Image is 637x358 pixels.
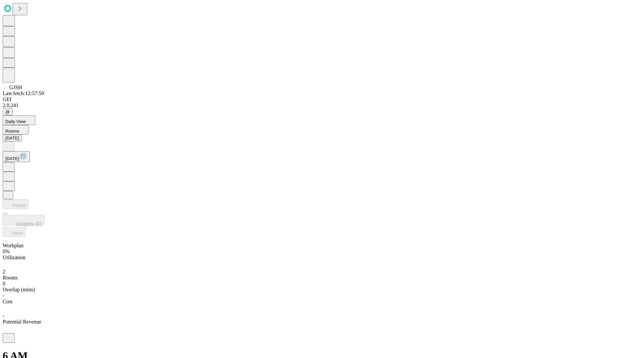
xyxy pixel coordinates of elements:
button: [DATE] [3,135,22,142]
span: Rooms [3,275,18,280]
button: Daily View [3,115,35,125]
button: Fetch [3,227,26,237]
span: 0% [3,249,10,254]
span: - [3,313,4,319]
span: Daily View [5,119,26,124]
span: Last fetch: 12:57:59 [3,90,44,96]
span: 0 [3,281,5,286]
span: GJSH [9,85,22,90]
span: Cost [3,299,12,304]
span: - [3,293,4,298]
span: Insights (0) [16,221,42,227]
span: Workplan [3,243,24,248]
div: GEI [3,96,634,102]
button: @ [3,108,13,115]
button: [DATE] [3,151,30,162]
span: Overlap (mins) [3,287,35,292]
span: 2 [3,269,5,274]
span: @ [5,109,10,114]
button: Insights (0) [3,215,44,225]
span: Utilization [3,255,25,260]
div: 2.0.241 [3,102,634,108]
button: Predict [3,199,28,209]
span: Rooms [5,129,19,134]
span: Potential Revenue [3,319,41,325]
button: Rooms [3,125,29,135]
span: [DATE] [5,156,19,161]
